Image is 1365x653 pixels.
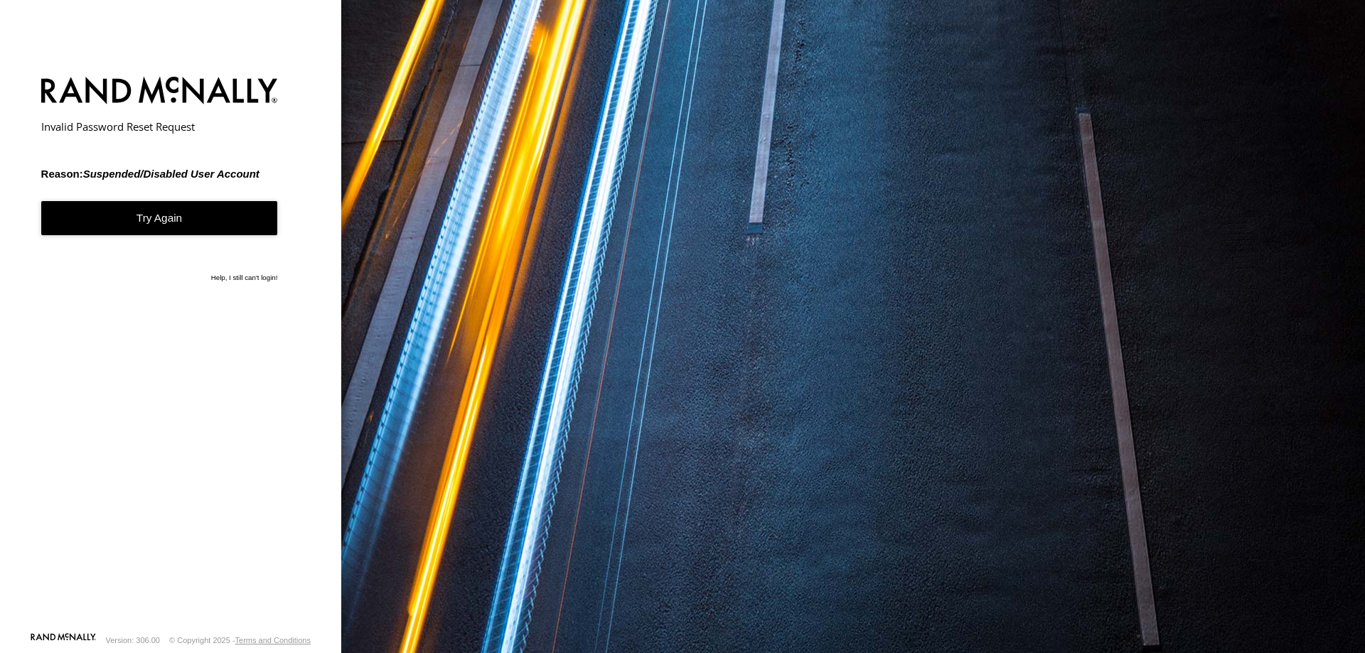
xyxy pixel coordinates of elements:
[211,274,278,284] a: Help, I still can't login!
[83,168,259,180] em: Suspended/Disabled User Account
[106,636,160,644] div: Version: 306.00
[235,636,311,644] a: Terms and Conditions
[169,636,311,644] div: © Copyright 2025 -
[41,168,278,180] h3: Reason:
[41,201,278,236] a: Try Again
[31,633,96,647] a: Visit our Website
[41,119,278,134] h2: Invalid Password Reset Request
[41,74,278,110] img: Rand McNally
